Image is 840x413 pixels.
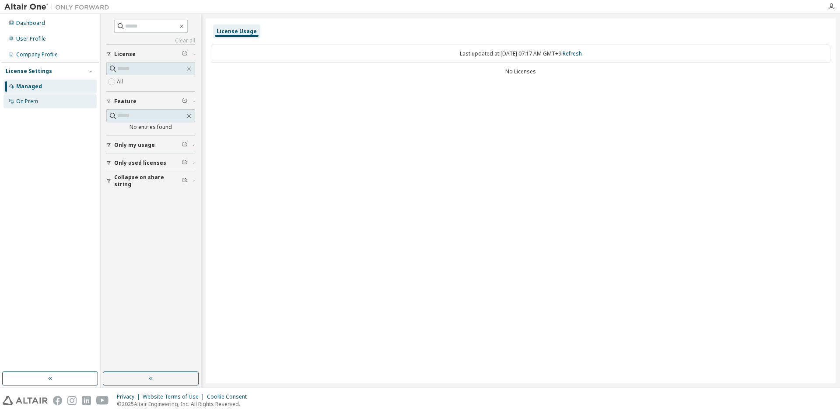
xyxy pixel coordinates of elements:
[106,37,195,44] a: Clear all
[82,396,91,405] img: linkedin.svg
[16,20,45,27] div: Dashboard
[4,3,114,11] img: Altair One
[182,142,187,149] span: Clear filter
[6,68,52,75] div: License Settings
[207,393,252,400] div: Cookie Consent
[106,135,195,155] button: Only my usage
[211,68,830,75] div: No Licenses
[117,400,252,408] p: © 2025 Altair Engineering, Inc. All Rights Reserved.
[114,160,166,167] span: Only used licenses
[16,83,42,90] div: Managed
[106,45,195,64] button: License
[16,51,58,58] div: Company Profile
[117,76,125,87] label: All
[67,396,77,405] img: instagram.svg
[16,98,38,105] div: On Prem
[182,51,187,58] span: Clear filter
[211,45,830,63] div: Last updated at: [DATE] 07:17 AM GMT+9
[16,35,46,42] div: User Profile
[182,160,187,167] span: Clear filter
[217,28,257,35] div: License Usage
[106,124,195,131] div: No entries found
[96,396,109,405] img: youtube.svg
[117,393,143,400] div: Privacy
[106,92,195,111] button: Feature
[114,51,136,58] span: License
[114,98,136,105] span: Feature
[3,396,48,405] img: altair_logo.svg
[106,171,195,191] button: Collapse on share string
[114,142,155,149] span: Only my usage
[114,174,182,188] span: Collapse on share string
[182,98,187,105] span: Clear filter
[106,153,195,173] button: Only used licenses
[563,50,582,57] a: Refresh
[53,396,62,405] img: facebook.svg
[182,177,187,184] span: Clear filter
[143,393,207,400] div: Website Terms of Use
